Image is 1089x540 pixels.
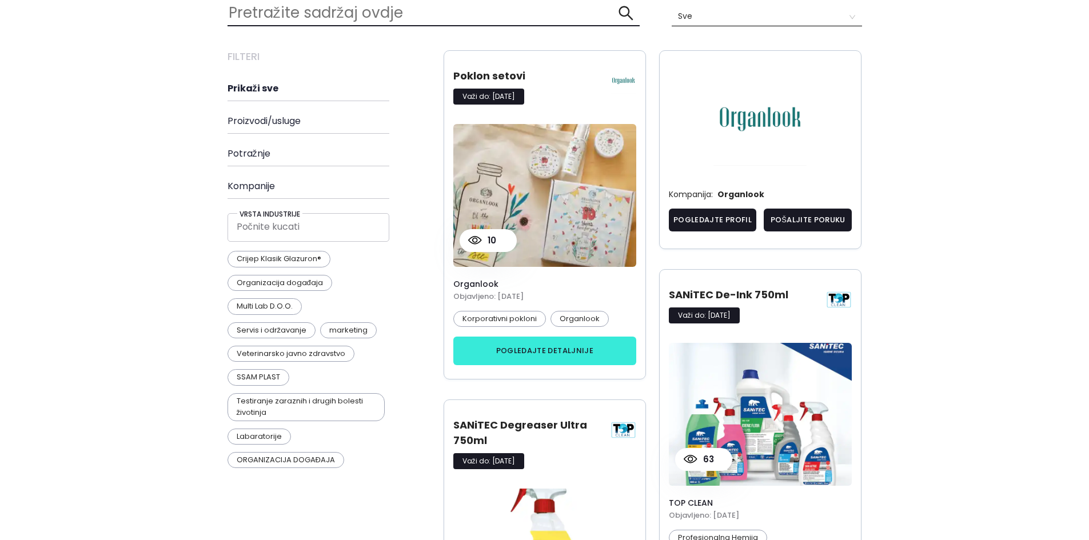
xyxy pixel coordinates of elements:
[228,275,332,291] p: Organizacija događaja
[228,298,302,314] p: Multi Lab D.O.O.
[228,251,330,267] p: Crijep Klasik Glazuron®
[228,148,430,159] h4: Potražnje
[228,346,354,362] p: Veterinarsko javno zdravstvo
[669,307,740,323] p: Važi do: [DATE]
[228,1,619,25] input: Pretražite sadržaj ovdje
[669,343,852,486] img: product card
[669,287,816,302] h3: SANiTEC De-Ink 750ml
[678,7,856,26] span: Sve
[453,291,637,302] h5: Objavljeno: [DATE]
[228,322,316,338] p: Servis i održavanje
[468,236,482,245] img: view count
[669,209,757,231] a: Pogledajte profil
[453,417,600,448] h3: SANiTEC Degreaser Ultra 750ml
[482,234,496,247] p: 10
[228,50,430,63] h3: Filteri
[453,337,637,365] button: pogledajte detaljnije
[551,311,609,327] p: Organlook
[713,188,764,209] span: Organlook
[228,83,430,94] h4: Prikaži sve
[453,124,637,267] img: product card
[228,369,289,385] p: SSAM PLAST
[453,453,524,469] p: Važi do: [DATE]
[669,510,852,521] h5: Objavljeno: [DATE]
[320,322,377,338] p: marketing
[669,188,713,201] p: Kompanija:
[228,181,430,191] h4: Kompanije
[764,209,852,231] button: Pošaljite poruku
[237,210,302,218] h5: Vrsta industrije
[228,115,430,126] h4: Proizvodi/usluge
[684,455,697,463] img: view count
[228,452,344,468] p: ORGANIZACIJA DOGAĐAJA
[697,453,714,466] p: 63
[453,68,600,83] h3: Poklon setovi
[618,5,634,21] span: search
[453,279,637,289] h4: Organlook
[453,311,546,327] p: Korporativni pokloni
[228,429,291,445] p: Labaratorije
[453,89,524,105] p: Važi do: [DATE]
[228,393,385,421] p: Testiranje zaraznih i drugih bolesti životinja
[669,498,852,508] h4: TOP CLEAN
